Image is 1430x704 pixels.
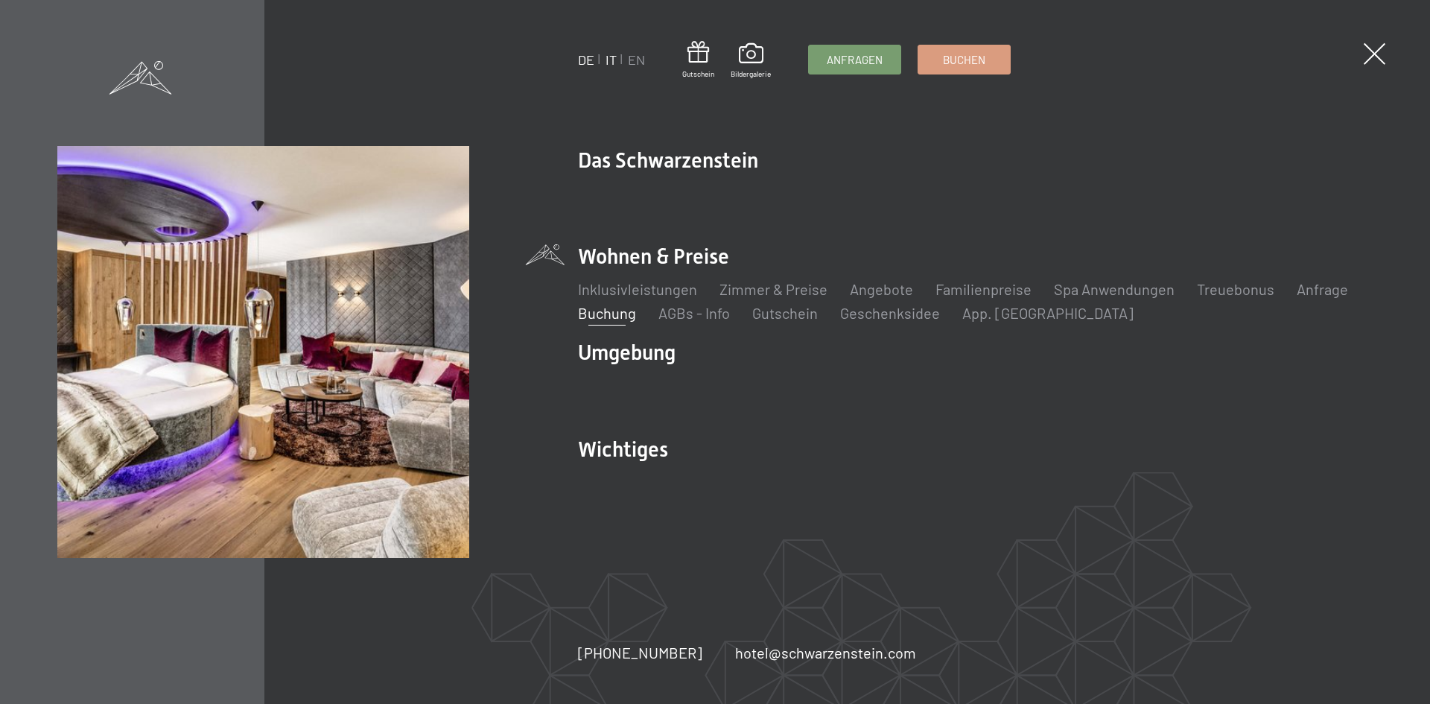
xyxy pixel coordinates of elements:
a: Angebote [850,280,913,298]
a: Gutschein [682,41,714,79]
a: Treuebonus [1197,280,1274,298]
a: Buchung [578,304,636,322]
a: Anfrage [1297,280,1348,298]
span: [PHONE_NUMBER] [578,644,702,662]
a: AGBs - Info [658,304,730,322]
a: Buchen [918,45,1010,74]
a: EN [628,51,645,68]
a: DE [578,51,594,68]
span: Bildergalerie [731,69,771,79]
span: Gutschein [682,69,714,79]
a: Anfragen [809,45,900,74]
a: Zimmer & Preise [719,280,827,298]
a: Bildergalerie [731,43,771,79]
a: [PHONE_NUMBER] [578,642,702,663]
a: Geschenksidee [840,304,940,322]
a: IT [606,51,617,68]
a: Familienpreise [935,280,1032,298]
a: hotel@schwarzenstein.com [735,642,916,663]
span: Buchen [943,52,985,68]
span: Anfragen [827,52,883,68]
a: Gutschein [752,304,818,322]
a: Inklusivleistungen [578,280,697,298]
a: Spa Anwendungen [1054,280,1175,298]
a: App. [GEOGRAPHIC_DATA] [962,304,1134,322]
